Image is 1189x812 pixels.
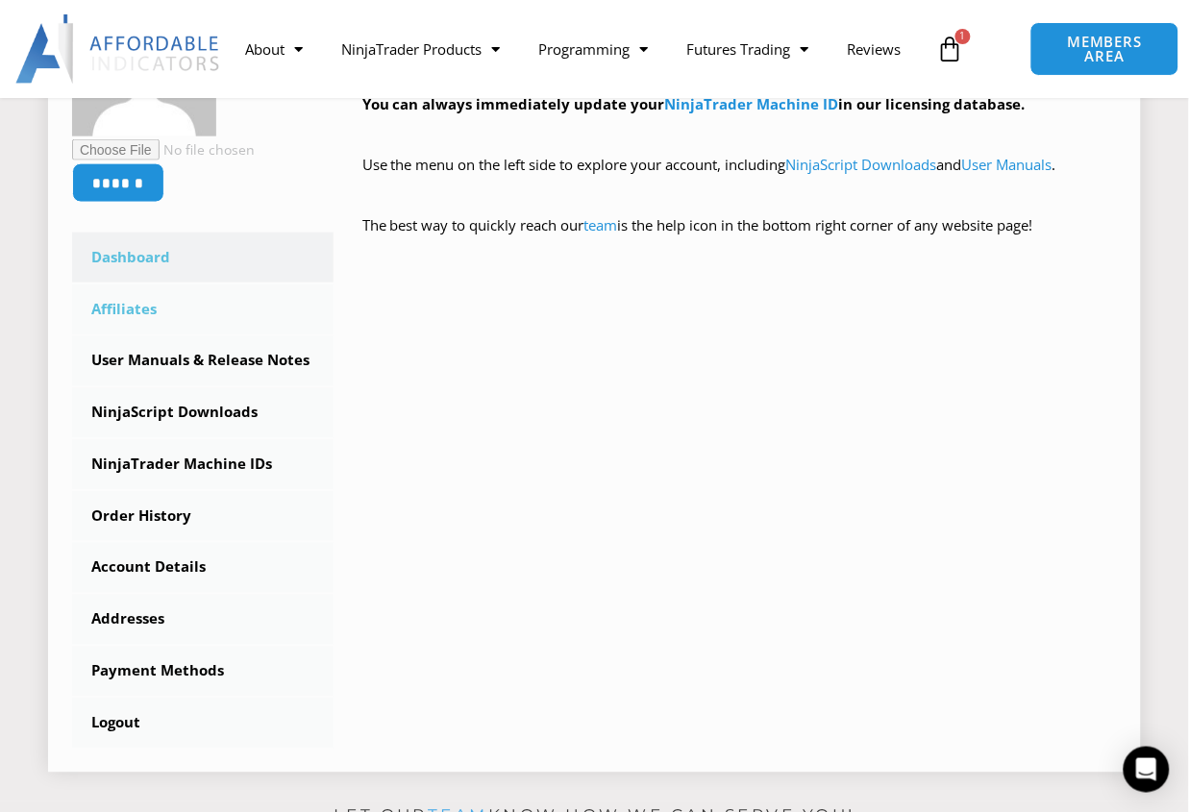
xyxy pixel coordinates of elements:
[1051,35,1160,63] span: MEMBERS AREA
[667,27,828,71] a: Futures Trading
[72,543,334,593] a: Account Details
[72,233,334,283] a: Dashboard
[72,699,334,749] a: Logout
[962,155,1053,174] a: User Manuals
[72,336,334,386] a: User Manuals & Release Notes
[362,94,1026,113] strong: You can always immediately update your in our licensing database.
[72,595,334,645] a: Addresses
[362,152,1117,206] p: Use the menu on the left side to explore your account, including and .
[665,94,839,113] a: NinjaTrader Machine ID
[72,440,334,490] a: NinjaTrader Machine IDs
[908,21,993,77] a: 1
[955,29,971,44] span: 1
[72,388,334,438] a: NinjaScript Downloads
[1030,22,1180,76] a: MEMBERS AREA
[72,233,334,748] nav: Account pages
[519,27,667,71] a: Programming
[226,27,322,71] a: About
[362,212,1117,266] p: The best way to quickly reach our is the help icon in the bottom right corner of any website page!
[72,647,334,697] a: Payment Methods
[786,155,937,174] a: NinjaScript Downloads
[72,284,334,334] a: Affiliates
[1124,747,1170,793] div: Open Intercom Messenger
[584,215,618,234] a: team
[15,14,222,84] img: LogoAI | Affordable Indicators – NinjaTrader
[72,492,334,542] a: Order History
[322,27,519,71] a: NinjaTrader Products
[828,27,920,71] a: Reviews
[226,27,928,71] nav: Menu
